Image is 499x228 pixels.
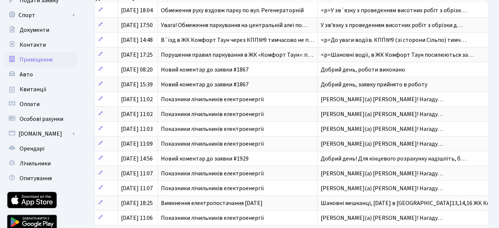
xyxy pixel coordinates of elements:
[121,110,153,118] span: [DATE] 11:02
[161,125,264,133] span: Показники лічильників електроенергії
[161,21,308,29] span: Увага! Обмеження паркування на центральній алеї по…
[161,51,313,59] span: Порушення правил паркування в ЖК «Комфорт Таун»: п…
[20,41,46,49] span: Контакти
[4,97,78,112] a: Оплати
[321,169,443,178] span: [PERSON_NAME](а) [PERSON_NAME]! Нагаду…
[4,8,78,23] a: Спорт
[321,95,443,103] span: [PERSON_NAME](а) [PERSON_NAME]! Нагаду…
[321,66,405,74] span: Добрий день, роботи виконано
[161,95,264,103] span: Показники лічильників електроенергії
[321,51,474,59] span: <p>Шановні водії, в ЖК Комфорт Таун посилюються за…
[321,36,466,44] span: <p>До уваги водіїв. КПП№9 (зі сторони Сільпо) тимч…
[4,37,78,52] a: Контакти
[20,56,53,64] span: Приміщення
[121,95,153,103] span: [DATE] 11:02
[4,52,78,67] a: Приміщення
[161,36,314,44] span: В`їзд в ЖК Комфорт Таун через КПП№9 тимчасово не п…
[4,141,78,156] a: Орендарі
[121,36,153,44] span: [DATE] 14:48
[321,214,443,222] span: [PERSON_NAME](а) [PERSON_NAME]! Нагаду…
[121,125,153,133] span: [DATE] 11:03
[161,184,264,192] span: Показники лічильників електроенергії
[321,80,427,89] span: Добрий день, заявку прийнято в роботу
[161,199,263,207] span: Вимкнення електропостачання [DATE]
[121,214,153,222] span: [DATE] 11:06
[121,155,153,163] span: [DATE] 14:56
[161,214,264,222] span: Показники лічильників електроенергії
[321,110,443,118] span: [PERSON_NAME](а) [PERSON_NAME]! Нагаду…
[20,159,51,168] span: Лічильники
[20,115,63,123] span: Особові рахунки
[4,67,78,82] a: Авто
[321,125,443,133] span: [PERSON_NAME](а) [PERSON_NAME]! Нагаду…
[161,110,264,118] span: Показники лічильників електроенергії
[161,6,304,14] span: Обмеження руху вздовж парку по вул. Регенераторній
[161,66,249,74] span: Новий коментар до заявки #1867
[321,140,443,148] span: [PERSON_NAME](а) [PERSON_NAME]! Нагаду…
[20,145,44,153] span: Орендарі
[161,169,264,178] span: Показники лічильників електроенергії
[4,82,78,97] a: Квитанції
[20,70,33,79] span: Авто
[4,156,78,171] a: Лічильники
[4,171,78,186] a: Опитування
[121,51,153,59] span: [DATE] 17:25
[20,174,52,182] span: Опитування
[20,26,49,34] span: Документи
[121,66,153,74] span: [DATE] 08:20
[161,140,264,148] span: Показники лічильників електроенергії
[321,6,467,14] span: <p>У зв`язку з проведенням висотних робіт з обрізк…
[20,85,47,93] span: Квитанції
[121,140,153,148] span: [DATE] 11:09
[321,155,466,163] span: Добрий день! Для кінцевого розрахунку надішліть, б…
[121,169,153,178] span: [DATE] 11:07
[121,199,153,207] span: [DATE] 18:25
[321,21,463,29] span: У звʼязку з проведенням висотних робіт з обрізки д…
[4,23,78,37] a: Документи
[121,21,153,29] span: [DATE] 17:50
[121,184,153,192] span: [DATE] 11:07
[4,126,78,141] a: [DOMAIN_NAME]
[121,6,153,14] span: [DATE] 18:04
[4,112,78,126] a: Особові рахунки
[20,100,40,108] span: Оплати
[121,80,153,89] span: [DATE] 15:39
[321,184,443,192] span: [PERSON_NAME](а) [PERSON_NAME]! Нагаду…
[161,155,249,163] span: Новий коментар до заявки #1929
[161,80,249,89] span: Новий коментар до заявки #1867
